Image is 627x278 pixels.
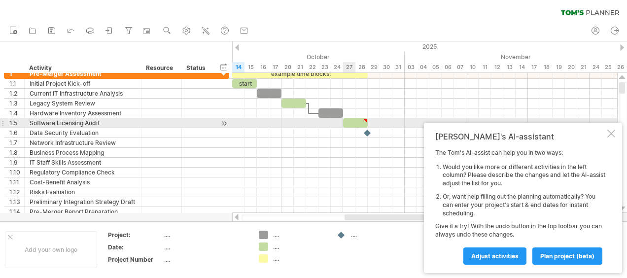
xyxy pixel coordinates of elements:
div: .... [273,254,327,263]
div: Tuesday, 28 October 2025 [355,62,368,72]
div: Tuesday, 21 October 2025 [294,62,306,72]
div: Thursday, 20 November 2025 [565,62,577,72]
div: 1.6 [9,128,24,138]
div: example time blocks: [232,69,368,78]
div: Network Infrastructure Review [30,138,136,147]
div: Friday, 21 November 2025 [577,62,590,72]
div: Monday, 10 November 2025 [466,62,479,72]
div: Friday, 17 October 2025 [269,62,281,72]
div: Legacy System Review [30,99,136,108]
div: Friday, 24 October 2025 [331,62,343,72]
div: 1.5 [9,118,24,128]
div: Add your own logo [5,231,97,268]
div: IT Staff Skills Assessment [30,158,136,167]
div: 1.1 [9,79,24,88]
div: Wednesday, 5 November 2025 [429,62,442,72]
div: 1.2 [9,89,24,98]
span: plan project (beta) [540,252,594,260]
div: Tuesday, 4 November 2025 [417,62,429,72]
a: plan project (beta) [532,247,602,265]
div: .... [164,243,247,251]
div: .... [164,231,247,239]
div: Thursday, 13 November 2025 [503,62,516,72]
div: .... [164,255,247,264]
div: Software Licensing Audit [30,118,136,128]
div: Activity [29,63,136,73]
div: 1.12 [9,187,24,197]
div: Regulatory Compliance Check [30,168,136,177]
div: 1.7 [9,138,24,147]
li: Would you like more or different activities in the left column? Please describe the changes and l... [443,163,605,188]
div: Friday, 14 November 2025 [516,62,528,72]
div: Initial Project Kick-off [30,79,136,88]
div: Monday, 17 November 2025 [528,62,540,72]
div: Friday, 7 November 2025 [454,62,466,72]
div: .... [273,231,327,239]
div: Business Process Mapping [30,148,136,157]
div: [PERSON_NAME]'s AI-assistant [435,132,605,141]
div: Thursday, 6 November 2025 [442,62,454,72]
div: 1.14 [9,207,24,216]
div: Project Number [108,255,162,264]
div: .... [351,231,405,239]
div: Wednesday, 19 November 2025 [553,62,565,72]
div: Current IT Infrastructure Analysis [30,89,136,98]
div: Wednesday, 29 October 2025 [368,62,380,72]
a: Adjust activities [463,247,526,265]
div: .... [273,243,327,251]
div: 1.3 [9,99,24,108]
div: Hardware Inventory Assessment [30,108,136,118]
div: Risks Evaluation [30,187,136,197]
div: Pre-Merger Report Preparation [30,207,136,216]
div: Data Security Evaluation [30,128,136,138]
div: Wednesday, 15 October 2025 [244,62,257,72]
div: Thursday, 23 October 2025 [318,62,331,72]
div: Date: [108,243,162,251]
div: Thursday, 16 October 2025 [257,62,269,72]
div: 1.10 [9,168,24,177]
div: Tuesday, 11 November 2025 [479,62,491,72]
div: 1.11 [9,177,24,187]
div: Wednesday, 26 November 2025 [614,62,627,72]
div: Thursday, 30 October 2025 [380,62,392,72]
div: Preliminary Integration Strategy Draft [30,197,136,207]
div: 1.13 [9,197,24,207]
div: Friday, 31 October 2025 [392,62,405,72]
div: 1.8 [9,148,24,157]
div: Project: [108,231,162,239]
div: Wednesday, 22 October 2025 [306,62,318,72]
div: Monday, 20 October 2025 [281,62,294,72]
li: Or, want help filling out the planning automatically? You can enter your project's start & end da... [443,193,605,217]
div: October 2025 [121,52,405,62]
div: scroll to activity [219,118,229,129]
div: Tuesday, 25 November 2025 [602,62,614,72]
div: Monday, 24 November 2025 [590,62,602,72]
div: 1.4 [9,108,24,118]
div: Resource [146,63,176,73]
div: Tuesday, 14 October 2025 [232,62,244,72]
div: Monday, 27 October 2025 [343,62,355,72]
div: Pre-Merger Assessment [30,69,136,78]
div: Wednesday, 12 November 2025 [491,62,503,72]
div: The Tom's AI-assist can help you in two ways: Give it a try! With the undo button in the top tool... [435,149,605,264]
div: Cost-Benefit Analysis [30,177,136,187]
div: Monday, 3 November 2025 [405,62,417,72]
div: start [232,79,257,88]
div: 1 [9,69,24,78]
span: Adjust activities [471,252,519,260]
div: 1.9 [9,158,24,167]
div: Tuesday, 18 November 2025 [540,62,553,72]
div: Status [186,63,208,73]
